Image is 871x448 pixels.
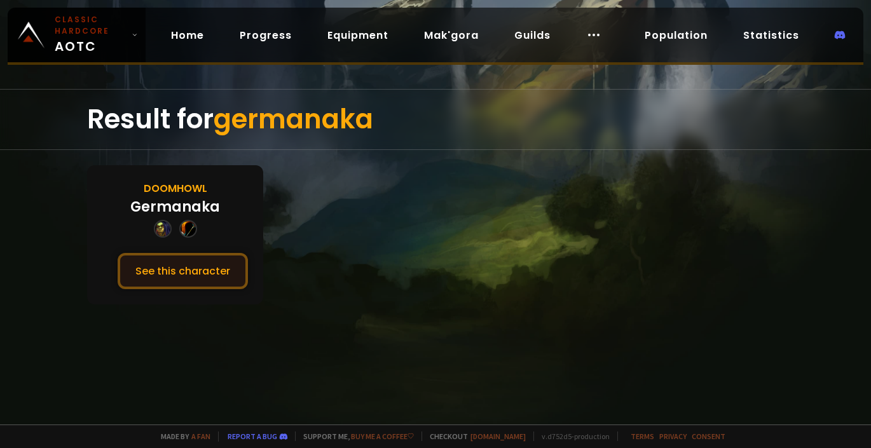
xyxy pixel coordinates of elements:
[733,22,809,48] a: Statistics
[533,431,610,441] span: v. d752d5 - production
[634,22,718,48] a: Population
[87,90,784,149] div: Result for
[118,253,248,289] button: See this character
[55,14,127,37] small: Classic Hardcore
[692,431,725,441] a: Consent
[55,14,127,56] span: AOTC
[153,431,210,441] span: Made by
[470,431,526,441] a: [DOMAIN_NAME]
[295,431,414,441] span: Support me,
[351,431,414,441] a: Buy me a coffee
[422,431,526,441] span: Checkout
[631,431,654,441] a: Terms
[130,196,220,217] div: Germanaka
[228,431,277,441] a: Report a bug
[317,22,399,48] a: Equipment
[214,100,373,138] span: germanaka
[8,8,146,62] a: Classic HardcoreAOTC
[230,22,302,48] a: Progress
[414,22,489,48] a: Mak'gora
[659,431,687,441] a: Privacy
[161,22,214,48] a: Home
[144,180,207,196] div: Doomhowl
[191,431,210,441] a: a fan
[504,22,561,48] a: Guilds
